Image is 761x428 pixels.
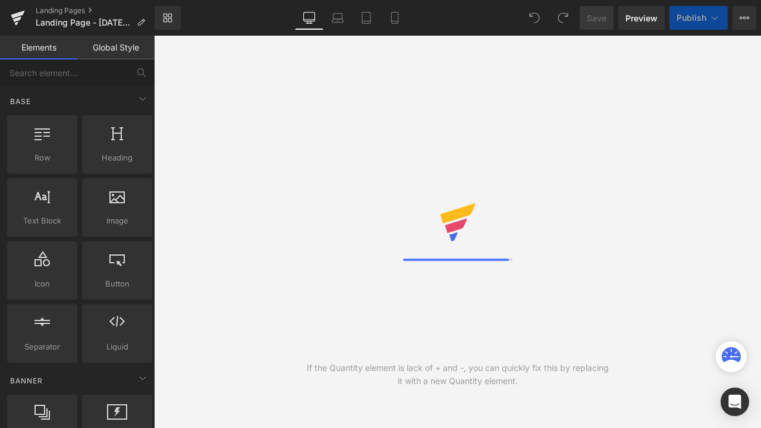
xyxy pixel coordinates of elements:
[295,6,323,30] a: Desktop
[86,215,149,227] span: Image
[11,152,74,164] span: Row
[352,6,380,30] a: Tablet
[11,341,74,353] span: Separator
[669,6,728,30] button: Publish
[732,6,756,30] button: More
[618,6,665,30] a: Preview
[9,375,44,386] span: Banner
[86,278,149,290] span: Button
[36,18,132,27] span: Landing Page - [DATE] 12:20:57
[721,388,749,416] div: Open Intercom Messenger
[11,278,74,290] span: Icon
[523,6,546,30] button: Undo
[36,6,155,15] a: Landing Pages
[11,215,74,227] span: Text Block
[551,6,575,30] button: Redo
[9,96,32,107] span: Base
[77,36,155,59] a: Global Style
[587,12,606,24] span: Save
[155,6,181,30] a: New Library
[380,6,409,30] a: Mobile
[625,12,658,24] span: Preview
[677,13,706,23] span: Publish
[306,361,609,388] div: If the Quantity element is lack of + and -, you can quickly fix this by replacing it with a new Q...
[86,152,149,164] span: Heading
[86,341,149,353] span: Liquid
[323,6,352,30] a: Laptop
